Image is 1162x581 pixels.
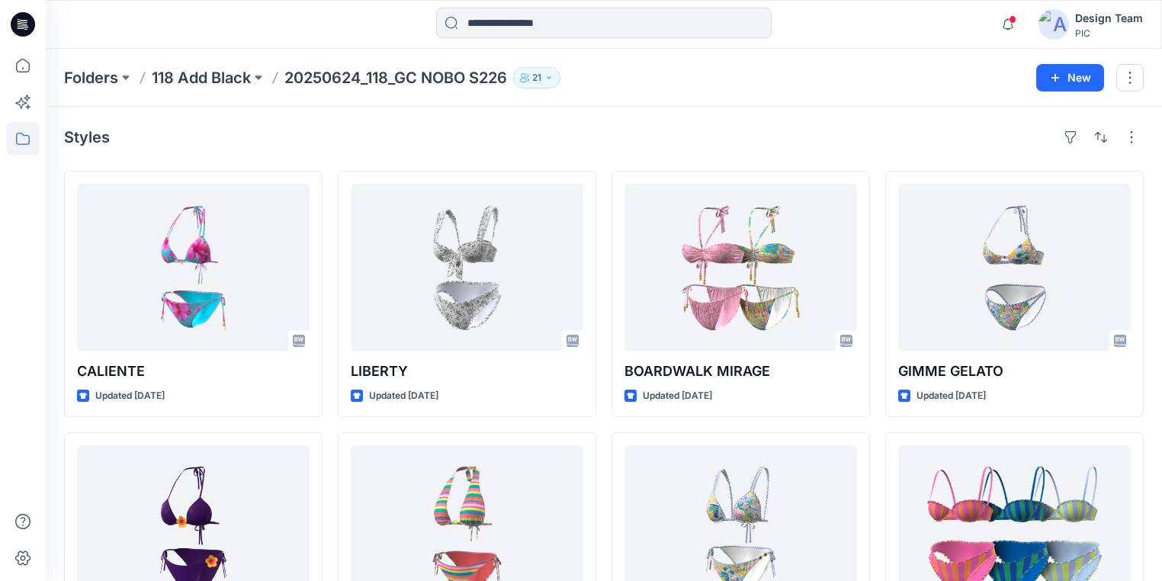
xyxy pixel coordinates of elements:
p: Updated [DATE] [369,388,438,404]
p: CALIENTE [77,361,310,382]
p: LIBERTY [351,361,583,382]
p: Updated [DATE] [643,388,712,404]
a: GIMME GELATO [898,184,1131,351]
a: LIBERTY [351,184,583,351]
h4: Styles [64,128,110,146]
a: Folders [64,67,118,88]
p: GIMME GELATO [898,361,1131,382]
a: 118 Add Black [152,67,251,88]
p: Updated [DATE] [916,388,986,404]
p: BOARDWALK MIRAGE [624,361,857,382]
p: Updated [DATE] [95,388,165,404]
button: 21 [513,67,560,88]
p: 21 [532,69,541,86]
button: New [1036,64,1104,91]
div: Design Team [1075,9,1143,27]
a: CALIENTE [77,184,310,351]
div: PIC [1075,27,1143,39]
a: BOARDWALK MIRAGE [624,184,857,351]
p: 20250624_118_GC NOBO S226 [284,67,507,88]
img: avatar [1038,9,1069,40]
